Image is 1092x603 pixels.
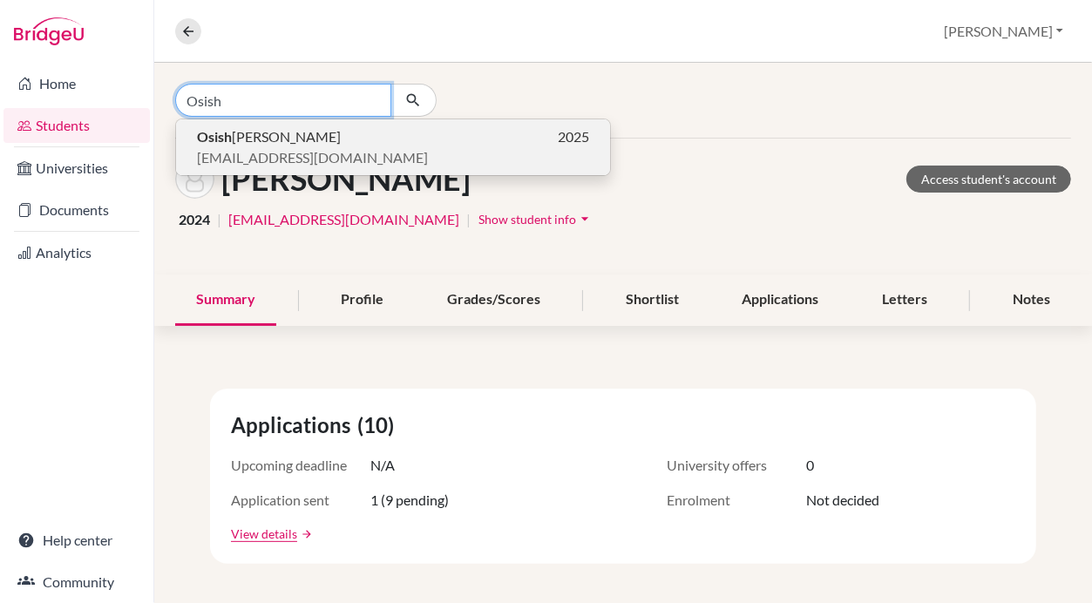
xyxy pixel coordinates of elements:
span: | [217,209,221,230]
i: arrow_drop_down [576,210,593,227]
a: arrow_forward [297,528,313,540]
span: N/A [370,455,395,476]
span: University offers [667,455,806,476]
a: View details [231,525,297,543]
div: Grades/Scores [426,274,561,326]
span: [PERSON_NAME] [197,126,341,147]
span: (10) [357,410,401,441]
input: Find student by name... [175,84,391,117]
img: Bridge-U [14,17,84,45]
div: Letters [861,274,948,326]
a: Home [3,66,150,101]
span: [EMAIL_ADDRESS][DOMAIN_NAME] [197,147,428,168]
span: Enrolment [667,490,806,511]
span: 2025 [558,126,589,147]
span: Show student info [478,212,576,227]
div: Profile [320,274,404,326]
a: Students [3,108,150,143]
span: | [466,209,471,230]
span: Applications [231,410,357,441]
a: Universities [3,151,150,186]
h1: [PERSON_NAME] [221,160,471,198]
span: 1 (9 pending) [370,490,449,511]
b: Osish [197,128,232,145]
span: 2024 [179,209,210,230]
div: Applications [721,274,839,326]
span: Upcoming deadline [231,455,370,476]
div: Summary [175,274,276,326]
div: Notes [992,274,1071,326]
button: [PERSON_NAME] [936,15,1071,48]
button: Osish[PERSON_NAME]2025[EMAIL_ADDRESS][DOMAIN_NAME] [176,119,610,175]
span: Not decided [806,490,879,511]
div: Shortlist [605,274,700,326]
img: Shishir Bogati's avatar [175,159,214,199]
a: Help center [3,523,150,558]
span: Application sent [231,490,370,511]
button: Show student infoarrow_drop_down [478,206,594,233]
a: Documents [3,193,150,227]
a: [EMAIL_ADDRESS][DOMAIN_NAME] [228,209,459,230]
span: 0 [806,455,814,476]
a: Analytics [3,235,150,270]
a: Community [3,565,150,600]
a: Access student's account [906,166,1071,193]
